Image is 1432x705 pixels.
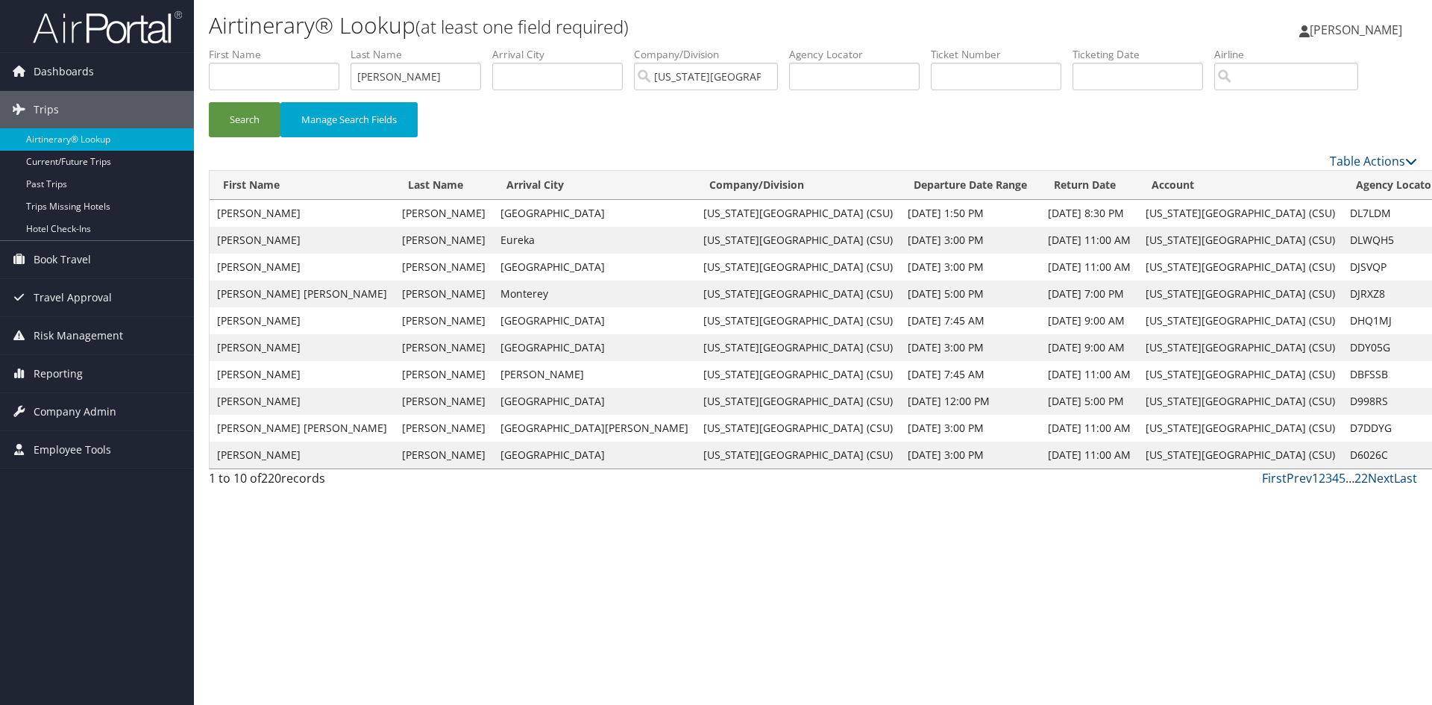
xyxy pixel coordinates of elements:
[210,171,395,200] th: First Name: activate to sort column ascending
[493,227,696,254] td: Eureka
[1299,7,1417,52] a: [PERSON_NAME]
[696,254,900,281] td: [US_STATE][GEOGRAPHIC_DATA] (CSU)
[209,469,494,495] div: 1 to 10 of records
[1040,361,1138,388] td: [DATE] 11:00 AM
[900,361,1040,388] td: [DATE] 7:45 AM
[210,227,395,254] td: [PERSON_NAME]
[34,91,59,128] span: Trips
[395,415,493,442] td: [PERSON_NAME]
[696,442,900,469] td: [US_STATE][GEOGRAPHIC_DATA] (CSU)
[1138,254,1342,281] td: [US_STATE][GEOGRAPHIC_DATA] (CSU)
[351,47,492,62] label: Last Name
[1330,153,1417,169] a: Table Actions
[210,307,395,334] td: [PERSON_NAME]
[696,200,900,227] td: [US_STATE][GEOGRAPHIC_DATA] (CSU)
[33,10,182,45] img: airportal-logo.png
[1138,227,1342,254] td: [US_STATE][GEOGRAPHIC_DATA] (CSU)
[900,388,1040,415] td: [DATE] 12:00 PM
[900,442,1040,469] td: [DATE] 3:00 PM
[34,53,94,90] span: Dashboards
[209,102,280,137] button: Search
[1319,470,1325,486] a: 2
[1138,334,1342,361] td: [US_STATE][GEOGRAPHIC_DATA] (CSU)
[900,281,1040,307] td: [DATE] 5:00 PM
[209,10,1014,41] h1: Airtinerary® Lookup
[210,388,395,415] td: [PERSON_NAME]
[1354,470,1368,486] a: 22
[1073,47,1214,62] label: Ticketing Date
[395,171,493,200] th: Last Name: activate to sort column ascending
[1262,470,1287,486] a: First
[1138,200,1342,227] td: [US_STATE][GEOGRAPHIC_DATA] (CSU)
[1138,307,1342,334] td: [US_STATE][GEOGRAPHIC_DATA] (CSU)
[1040,415,1138,442] td: [DATE] 11:00 AM
[210,200,395,227] td: [PERSON_NAME]
[1138,415,1342,442] td: [US_STATE][GEOGRAPHIC_DATA] (CSU)
[1325,470,1332,486] a: 3
[634,47,789,62] label: Company/Division
[493,361,696,388] td: [PERSON_NAME]
[210,442,395,469] td: [PERSON_NAME]
[696,388,900,415] td: [US_STATE][GEOGRAPHIC_DATA] (CSU)
[493,200,696,227] td: [GEOGRAPHIC_DATA]
[1040,388,1138,415] td: [DATE] 5:00 PM
[1040,281,1138,307] td: [DATE] 7:00 PM
[34,317,123,354] span: Risk Management
[1040,200,1138,227] td: [DATE] 8:30 PM
[415,14,629,39] small: (at least one field required)
[210,281,395,307] td: [PERSON_NAME] [PERSON_NAME]
[900,227,1040,254] td: [DATE] 3:00 PM
[696,361,900,388] td: [US_STATE][GEOGRAPHIC_DATA] (CSU)
[900,415,1040,442] td: [DATE] 3:00 PM
[34,355,83,392] span: Reporting
[900,307,1040,334] td: [DATE] 7:45 AM
[1138,442,1342,469] td: [US_STATE][GEOGRAPHIC_DATA] (CSU)
[493,334,696,361] td: [GEOGRAPHIC_DATA]
[1345,470,1354,486] span: …
[1040,254,1138,281] td: [DATE] 11:00 AM
[1040,334,1138,361] td: [DATE] 9:00 AM
[395,361,493,388] td: [PERSON_NAME]
[395,388,493,415] td: [PERSON_NAME]
[210,361,395,388] td: [PERSON_NAME]
[395,442,493,469] td: [PERSON_NAME]
[280,102,418,137] button: Manage Search Fields
[696,334,900,361] td: [US_STATE][GEOGRAPHIC_DATA] (CSU)
[696,171,900,200] th: Company/Division
[1040,307,1138,334] td: [DATE] 9:00 AM
[931,47,1073,62] label: Ticket Number
[493,442,696,469] td: [GEOGRAPHIC_DATA]
[1394,470,1417,486] a: Last
[789,47,931,62] label: Agency Locator
[696,227,900,254] td: [US_STATE][GEOGRAPHIC_DATA] (CSU)
[1214,47,1369,62] label: Airline
[395,307,493,334] td: [PERSON_NAME]
[395,334,493,361] td: [PERSON_NAME]
[34,431,111,469] span: Employee Tools
[1040,442,1138,469] td: [DATE] 11:00 AM
[1040,171,1138,200] th: Return Date: activate to sort column ascending
[900,200,1040,227] td: [DATE] 1:50 PM
[34,393,116,430] span: Company Admin
[493,307,696,334] td: [GEOGRAPHIC_DATA]
[900,171,1040,200] th: Departure Date Range: activate to sort column ascending
[34,279,112,316] span: Travel Approval
[34,241,91,278] span: Book Travel
[1138,171,1342,200] th: Account: activate to sort column ascending
[492,47,634,62] label: Arrival City
[900,254,1040,281] td: [DATE] 3:00 PM
[1368,470,1394,486] a: Next
[1339,470,1345,486] a: 5
[1138,361,1342,388] td: [US_STATE][GEOGRAPHIC_DATA] (CSU)
[493,388,696,415] td: [GEOGRAPHIC_DATA]
[1312,470,1319,486] a: 1
[1040,227,1138,254] td: [DATE] 11:00 AM
[1138,281,1342,307] td: [US_STATE][GEOGRAPHIC_DATA] (CSU)
[1287,470,1312,486] a: Prev
[395,281,493,307] td: [PERSON_NAME]
[395,254,493,281] td: [PERSON_NAME]
[696,415,900,442] td: [US_STATE][GEOGRAPHIC_DATA] (CSU)
[1332,470,1339,486] a: 4
[395,200,493,227] td: [PERSON_NAME]
[210,254,395,281] td: [PERSON_NAME]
